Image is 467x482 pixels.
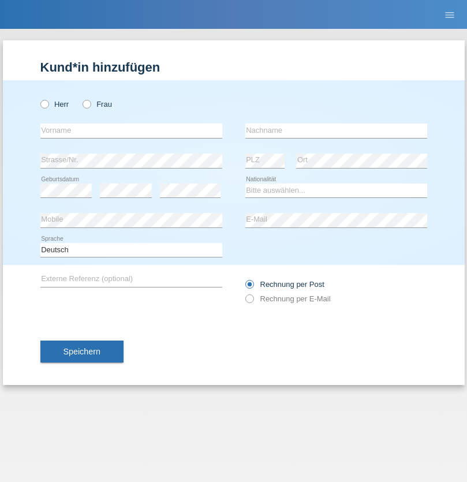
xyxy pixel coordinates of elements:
i: menu [444,9,455,21]
h1: Kund*in hinzufügen [40,60,427,74]
label: Herr [40,100,69,109]
label: Rechnung per E-Mail [245,294,331,303]
input: Herr [40,100,48,107]
a: menu [438,11,461,18]
input: Rechnung per E-Mail [245,294,253,309]
button: Speichern [40,341,124,363]
span: Speichern [63,347,100,356]
input: Rechnung per Post [245,280,253,294]
label: Rechnung per Post [245,280,324,289]
input: Frau [83,100,90,107]
label: Frau [83,100,112,109]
